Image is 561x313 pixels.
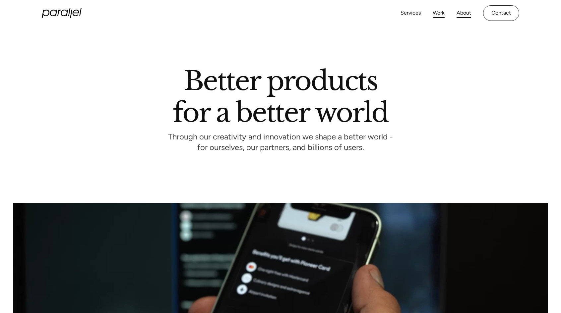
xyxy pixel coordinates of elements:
a: About [457,8,471,18]
a: Work [433,8,445,18]
a: Contact [483,5,519,21]
p: Through our creativity and innovation we shape a better world - for ourselves, our partners, and ... [168,134,393,152]
a: Services [401,8,421,18]
a: home [42,8,82,18]
h1: Better products for a better world [173,71,388,122]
